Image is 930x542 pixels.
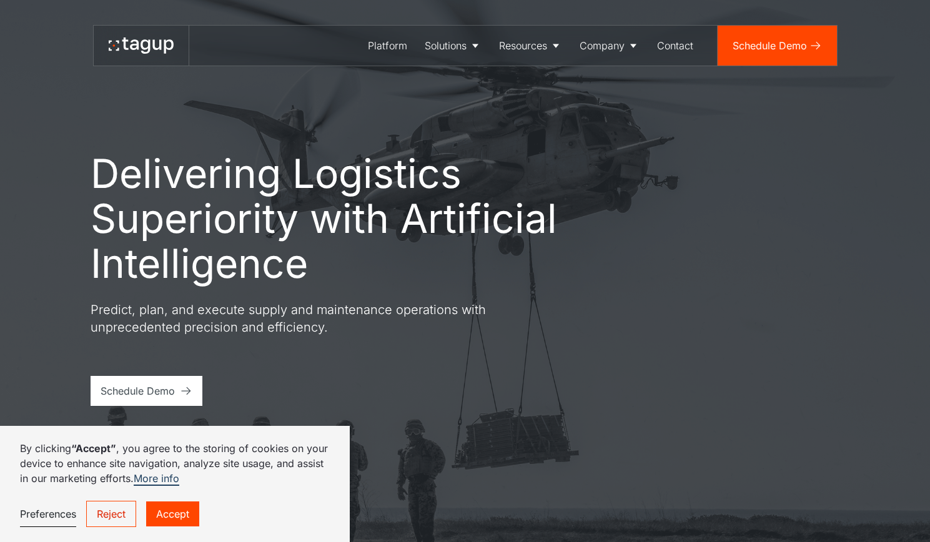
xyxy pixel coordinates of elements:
div: Resources [499,38,547,53]
a: Solutions [416,26,490,66]
div: Schedule Demo [101,383,175,398]
a: Accept [146,501,199,526]
a: More info [134,472,179,486]
a: Schedule Demo [91,376,202,406]
div: Schedule Demo [733,38,807,53]
a: Resources [490,26,571,66]
h1: Delivering Logistics Superiority with Artificial Intelligence [91,151,615,286]
a: Reject [86,501,136,527]
div: Contact [657,38,693,53]
a: Schedule Demo [718,26,837,66]
p: Predict, plan, and execute supply and maintenance operations with unprecedented precision and eff... [91,301,540,336]
a: Preferences [20,501,76,527]
a: Company [571,26,648,66]
div: Solutions [425,38,467,53]
a: Platform [359,26,416,66]
a: Contact [648,26,702,66]
div: Platform [368,38,407,53]
div: Company [580,38,625,53]
strong: “Accept” [71,442,116,455]
p: By clicking , you agree to the storing of cookies on your device to enhance site navigation, anal... [20,441,330,486]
